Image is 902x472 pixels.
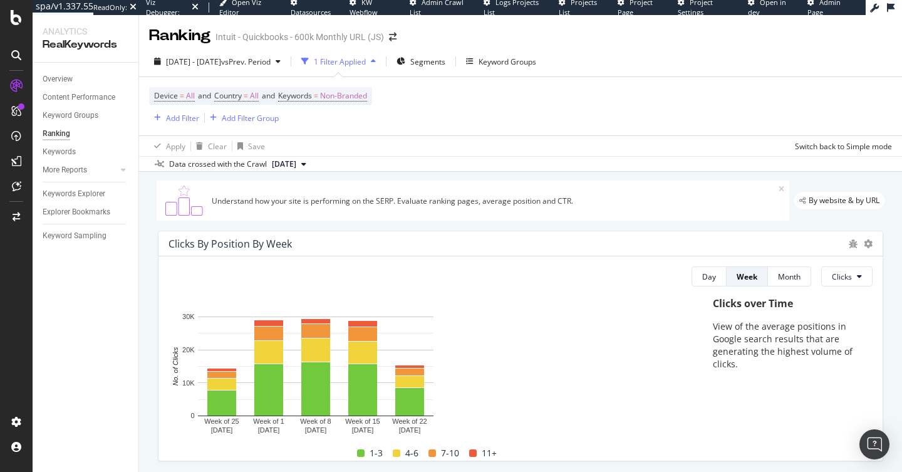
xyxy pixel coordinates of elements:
[211,426,233,434] text: [DATE]
[43,206,110,219] div: Explorer Bookmarks
[43,206,130,219] a: Explorer Bookmarks
[267,157,311,172] button: [DATE]
[253,417,284,425] text: Week of 1
[272,159,296,170] span: 2025 Sep. 19th
[43,73,73,86] div: Overview
[794,192,884,209] div: legacy label
[43,127,70,140] div: Ranking
[191,136,227,156] button: Clear
[166,56,221,67] span: [DATE] - [DATE]
[168,310,463,435] svg: A chart.
[737,271,757,282] div: Week
[258,426,280,434] text: [DATE]
[790,136,892,156] button: Switch back to Simple mode
[392,417,427,425] text: Week of 22
[205,110,279,125] button: Add Filter Group
[809,197,879,204] span: By website & by URL
[212,196,779,206] div: Understand how your site is performing on the SERP. Evaluate ranking pages, average position and ...
[296,51,381,71] button: 1 Filter Applied
[43,109,98,122] div: Keyword Groups
[43,25,128,38] div: Analytics
[208,141,227,152] div: Clear
[43,187,130,201] a: Keywords Explorer
[399,426,421,434] text: [DATE]
[215,31,384,43] div: Intuit - Quickbooks - 600k Monthly URL (JS)
[43,73,130,86] a: Overview
[180,90,184,101] span: =
[182,346,195,354] text: 20K
[278,90,312,101] span: Keywords
[191,412,195,420] text: 0
[43,164,117,177] a: More Reports
[461,51,541,71] button: Keyword Groups
[692,266,727,286] button: Day
[154,90,178,101] span: Device
[389,33,397,41] div: arrow-right-arrow-left
[182,379,195,387] text: 10K
[832,271,852,282] span: Clicks
[43,38,128,52] div: RealKeywords
[149,51,286,71] button: [DATE] - [DATE]vsPrev. Period
[320,87,367,105] span: Non-Branded
[405,446,418,461] span: 4-6
[410,56,445,67] span: Segments
[370,446,383,461] span: 1-3
[166,141,185,152] div: Apply
[43,145,130,159] a: Keywords
[702,271,716,282] div: Day
[300,417,331,425] text: Week of 8
[43,164,87,177] div: More Reports
[43,229,106,243] div: Keyword Sampling
[795,141,892,152] div: Switch back to Simple mode
[43,127,130,140] a: Ranking
[713,320,860,370] p: View of the average positions in Google search results that are generating the highest volume of ...
[778,271,801,282] div: Month
[727,266,768,286] button: Week
[198,90,211,101] span: and
[186,87,195,105] span: All
[43,109,130,122] a: Keyword Groups
[43,91,115,104] div: Content Performance
[768,266,811,286] button: Month
[169,159,267,170] div: Data crossed with the Crawl
[43,91,130,104] a: Content Performance
[93,3,127,13] div: ReadOnly:
[482,446,497,461] span: 11+
[248,141,265,152] div: Save
[149,110,199,125] button: Add Filter
[314,56,366,67] div: 1 Filter Applied
[172,347,179,386] text: No. of Clicks
[262,90,275,101] span: and
[166,113,199,123] div: Add Filter
[182,313,195,321] text: 30K
[168,238,292,250] div: Clicks By Position By Week
[222,113,279,123] div: Add Filter Group
[43,187,105,201] div: Keywords Explorer
[345,417,380,425] text: Week of 15
[713,296,860,311] div: Clicks over Time
[479,56,536,67] div: Keyword Groups
[352,426,374,434] text: [DATE]
[305,426,327,434] text: [DATE]
[314,90,318,101] span: =
[43,229,130,243] a: Keyword Sampling
[149,25,210,46] div: Ranking
[214,90,242,101] span: Country
[859,429,889,459] div: Open Intercom Messenger
[244,90,248,101] span: =
[221,56,271,67] span: vs Prev. Period
[821,266,873,286] button: Clicks
[849,239,858,248] div: bug
[441,446,459,461] span: 7-10
[250,87,259,105] span: All
[162,186,207,216] img: C0S+odjvPe+dCwPhcw0W2jU4KOcefU0IcxbkVEfgJ6Ft4vBgsVVQAAAABJRU5ErkJggg==
[43,145,76,159] div: Keywords
[391,51,450,71] button: Segments
[149,136,185,156] button: Apply
[204,417,239,425] text: Week of 25
[291,8,331,17] span: Datasources
[232,136,265,156] button: Save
